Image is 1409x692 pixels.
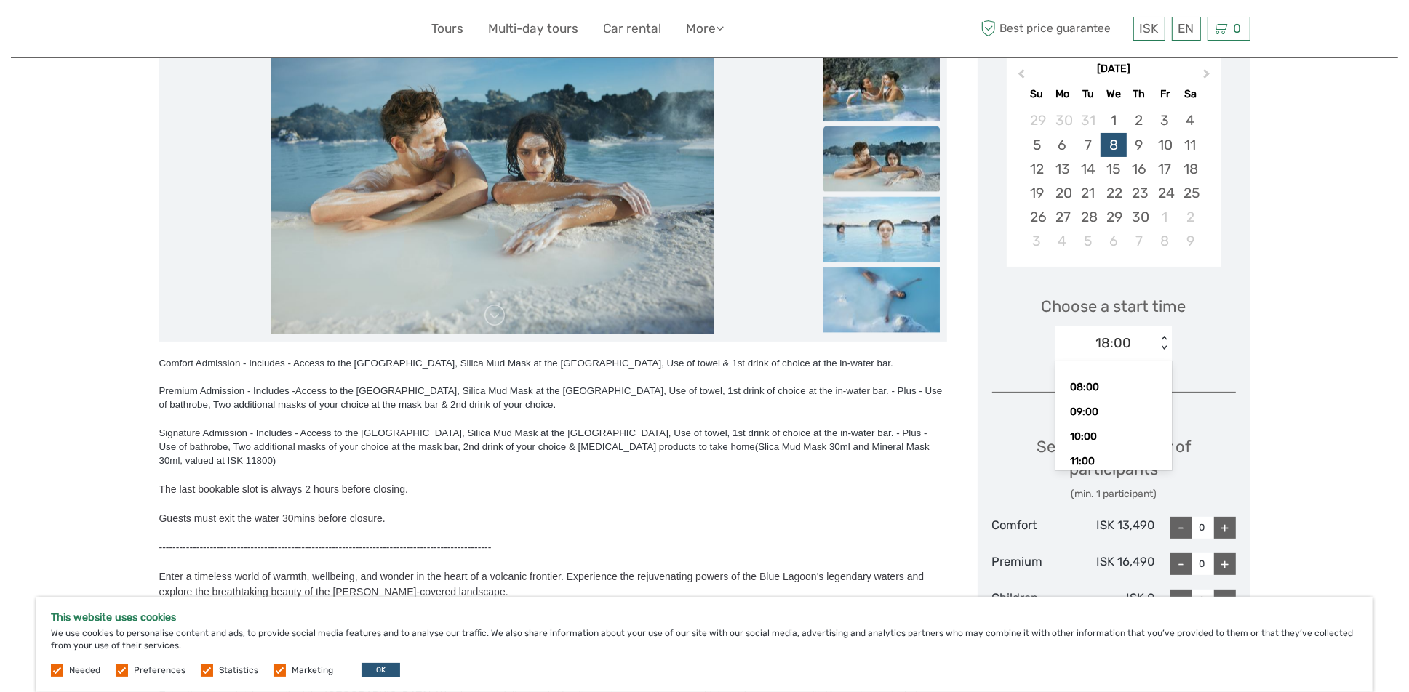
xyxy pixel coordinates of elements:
div: Choose Monday, April 6th, 2026 [1050,133,1075,157]
div: Sa [1178,84,1203,104]
img: a584201bd44a41599a59fa8aa4457a57_slider_thumbnail.jpg [823,126,940,192]
div: Choose Tuesday, April 28th, 2026 [1075,205,1101,229]
div: Choose Sunday, April 26th, 2026 [1024,205,1050,229]
div: Choose Wednesday, April 29th, 2026 [1101,205,1126,229]
img: 632-1a1f61c2-ab70-46c5-a88f-57c82c74ba0d_logo_small.jpg [159,11,233,47]
div: Choose Sunday, April 19th, 2026 [1024,181,1050,205]
img: 64851084f90d4811bba02730f5763618_slider_thumbnail.jpg [823,267,940,333]
div: - [1170,553,1192,575]
div: Choose Saturday, April 18th, 2026 [1178,157,1203,181]
div: 18:00 [1096,334,1132,353]
div: Choose Thursday, May 7th, 2026 [1127,229,1152,253]
button: OK [362,663,400,677]
div: Choose Tuesday, May 5th, 2026 [1075,229,1101,253]
img: e0e1920bfbb744189afc06d450ab7927_slider_thumbnail.jpg [823,197,940,262]
div: Th [1127,84,1152,104]
div: 09:00 [1063,400,1165,425]
div: Choose Saturday, May 2nd, 2026 [1178,205,1203,229]
div: Choose Sunday, March 29th, 2026 [1024,108,1050,132]
span: Choose a start time [1042,295,1186,318]
div: - [1170,517,1192,539]
div: Choose Wednesday, April 1st, 2026 [1101,108,1126,132]
div: Comfort Admission - Includes - Access to the [GEOGRAPHIC_DATA], Silica Mud Mask at the [GEOGRAPHI... [159,356,947,370]
div: Fr [1152,84,1178,104]
div: Premium [992,553,1074,575]
span: Best price guarantee [978,17,1130,41]
span: Signature Admission - Includes - [159,427,298,438]
p: We're away right now. Please check back later! [20,25,164,37]
div: Choose Monday, April 13th, 2026 [1050,157,1075,181]
label: Needed [69,664,100,677]
div: Choose Friday, April 10th, 2026 [1152,133,1178,157]
label: Statistics [219,664,258,677]
div: Choose Thursday, April 16th, 2026 [1127,157,1152,181]
div: (min. 1 participant) [992,487,1236,502]
div: [DATE] [1007,62,1221,77]
div: Choose Tuesday, March 31st, 2026 [1075,108,1101,132]
button: Previous Month [1008,65,1031,89]
div: 08:00 [1063,375,1165,400]
div: Choose Sunday, April 12th, 2026 [1024,157,1050,181]
div: Choose Thursday, April 9th, 2026 [1127,133,1152,157]
div: < > [1158,336,1170,351]
a: Tours [432,18,464,39]
div: Choose Monday, March 30th, 2026 [1050,108,1075,132]
div: Select the number of participants [992,435,1236,502]
img: 21d7f8df7acd4e60bd67e37f14c46ae9_slider_thumbnail.jpg [823,56,940,121]
div: Choose Saturday, May 9th, 2026 [1178,229,1203,253]
span: ISK [1140,21,1159,36]
div: Choose Friday, April 17th, 2026 [1152,157,1178,181]
div: Children [992,590,1074,611]
h5: This website uses cookies [51,611,1358,624]
span: The last bookable slot is always 2 hours before closing. [159,483,408,495]
div: Choose Friday, May 8th, 2026 [1152,229,1178,253]
a: Multi-day tours [489,18,579,39]
span: Access to the [GEOGRAPHIC_DATA], Silica Mud Mask at the [GEOGRAPHIC_DATA], Use of towel, 1st drin... [159,385,943,410]
div: Choose Friday, May 1st, 2026 [1152,205,1178,229]
div: Choose Tuesday, April 7th, 2026 [1075,133,1101,157]
div: Choose Friday, April 24th, 2026 [1152,181,1178,205]
div: Choose Sunday, May 3rd, 2026 [1024,229,1050,253]
button: Open LiveChat chat widget [167,23,185,40]
div: Choose Wednesday, May 6th, 2026 [1101,229,1126,253]
span: Enter a timeless world of warmth, wellbeing, and wonder in the heart of a volcanic frontier. Expe... [159,555,947,598]
div: Su [1024,84,1050,104]
div: Choose Wednesday, April 22nd, 2026 [1101,181,1126,205]
div: Choose Sunday, April 5th, 2026 [1024,133,1050,157]
div: We [1101,84,1126,104]
div: EN [1172,17,1201,41]
span: -------------------------------------------------------------------------------------------------- [159,542,492,553]
div: Choose Friday, April 3rd, 2026 [1152,108,1178,132]
div: Choose Monday, May 4th, 2026 [1050,229,1075,253]
div: ISK 16,490 [1073,553,1154,575]
div: - [1170,590,1192,611]
div: Choose Tuesday, April 14th, 2026 [1075,157,1101,181]
div: Comfort [992,517,1074,539]
div: Choose Monday, April 27th, 2026 [1050,205,1075,229]
div: Choose Thursday, April 2nd, 2026 [1127,108,1152,132]
div: Choose Saturday, April 11th, 2026 [1178,133,1203,157]
div: Choose Saturday, April 25th, 2026 [1178,181,1203,205]
div: + [1214,553,1236,575]
label: Marketing [292,664,333,677]
button: Next Month [1197,65,1220,89]
div: + [1214,517,1236,539]
div: Choose Wednesday, April 15th, 2026 [1101,157,1126,181]
div: + [1214,590,1236,611]
div: ISK 13,490 [1073,517,1154,539]
a: Car rental [604,18,662,39]
span: 0 [1232,21,1244,36]
div: Choose Tuesday, April 21st, 2026 [1075,181,1101,205]
div: Choose Wednesday, April 8th, 2026 [1101,133,1126,157]
div: Choose Thursday, April 23rd, 2026 [1127,181,1152,205]
div: ISK 0 [1073,590,1154,611]
a: More [687,18,725,39]
label: Preferences [134,664,185,677]
div: Mo [1050,84,1075,104]
div: Choose Saturday, April 4th, 2026 [1178,108,1203,132]
div: Choose Monday, April 20th, 2026 [1050,181,1075,205]
span: Access to the [GEOGRAPHIC_DATA], Silica Mud Mask at the [GEOGRAPHIC_DATA], Use of towel, 1st drin... [159,427,930,466]
div: 10:00 [1063,425,1165,449]
div: month 2026-04 [1011,108,1216,253]
div: We use cookies to personalise content and ads, to provide social media features and to analyse ou... [36,597,1373,692]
